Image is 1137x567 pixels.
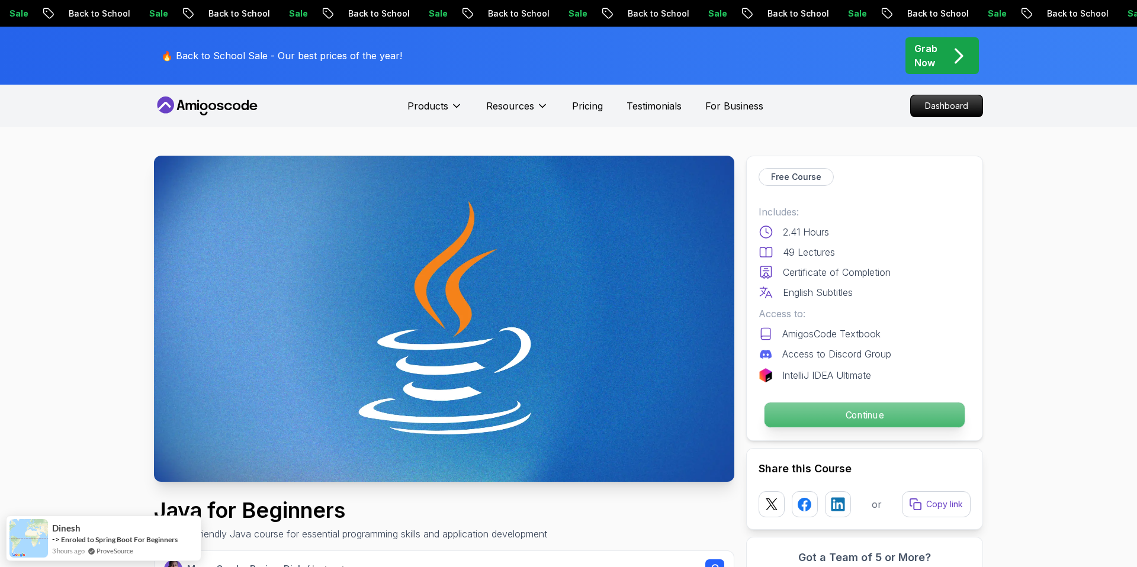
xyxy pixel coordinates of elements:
[705,99,763,113] a: For Business
[9,519,48,558] img: provesource social proof notification image
[783,285,853,299] p: English Subtitles
[627,99,682,113] a: Testimonials
[764,402,965,428] button: Continue
[609,8,689,20] p: Back to School
[759,205,971,219] p: Includes:
[783,245,835,259] p: 49 Lectures
[914,41,937,70] p: Grab Now
[486,99,548,123] button: Resources
[926,498,963,510] p: Copy link
[572,99,603,113] a: Pricing
[829,8,867,20] p: Sale
[759,368,773,382] img: jetbrains logo
[771,171,821,183] p: Free Course
[52,534,60,544] span: ->
[161,49,402,63] p: 🔥 Back to School Sale - Our best prices of the year!
[759,460,971,477] h2: Share this Course
[52,546,85,556] span: 3 hours ago
[154,527,547,541] p: Beginner-friendly Java course for essential programming skills and application development
[910,95,983,117] a: Dashboard
[407,99,448,113] p: Products
[410,8,448,20] p: Sale
[765,402,965,427] p: Continue
[872,497,882,511] p: or
[154,156,734,482] img: java-for-beginners_thumbnail
[97,546,133,556] a: ProveSource
[759,549,971,566] h3: Got a Team of 5 or More?
[782,347,891,361] p: Access to Discord Group
[52,523,81,533] span: Dinesh
[689,8,727,20] p: Sale
[329,8,410,20] p: Back to School
[782,368,871,382] p: IntelliJ IDEA Ultimate
[911,95,982,117] p: Dashboard
[902,491,971,517] button: Copy link
[130,8,168,20] p: Sale
[783,265,891,279] p: Certificate of Completion
[50,8,130,20] p: Back to School
[154,498,547,522] h1: Java for Beginners
[550,8,587,20] p: Sale
[783,225,829,239] p: 2.41 Hours
[969,8,1007,20] p: Sale
[782,327,881,341] p: AmigosCode Textbook
[189,8,270,20] p: Back to School
[61,535,178,544] a: Enroled to Spring Boot For Beginners
[270,8,308,20] p: Sale
[1028,8,1109,20] p: Back to School
[759,307,971,321] p: Access to:
[469,8,550,20] p: Back to School
[407,99,462,123] button: Products
[486,99,534,113] p: Resources
[888,8,969,20] p: Back to School
[749,8,829,20] p: Back to School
